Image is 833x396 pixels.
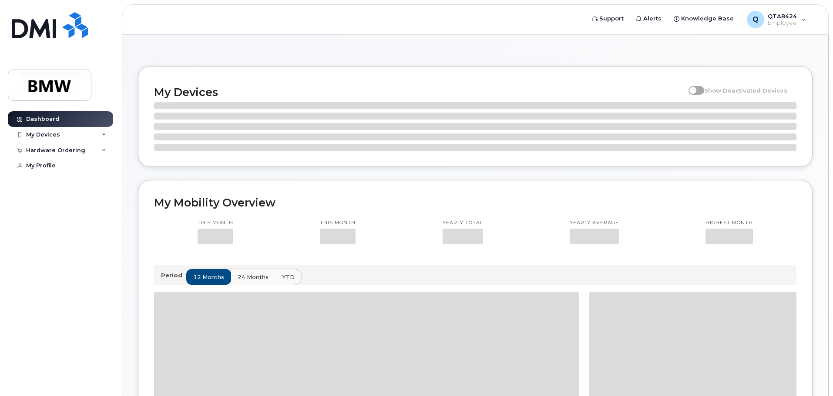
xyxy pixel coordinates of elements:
p: Period [161,271,186,280]
p: This month [320,220,356,226]
p: Yearly total [443,220,483,226]
h2: My Devices [154,86,684,99]
p: Highest month [705,220,753,226]
p: This month [198,220,233,226]
p: Yearly average [570,220,619,226]
h2: My Mobility Overview [154,196,796,209]
span: 24 months [238,273,269,281]
input: Show Deactivated Devices [689,82,695,89]
span: YTD [282,273,295,281]
span: Show Deactivated Devices [704,87,787,94]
